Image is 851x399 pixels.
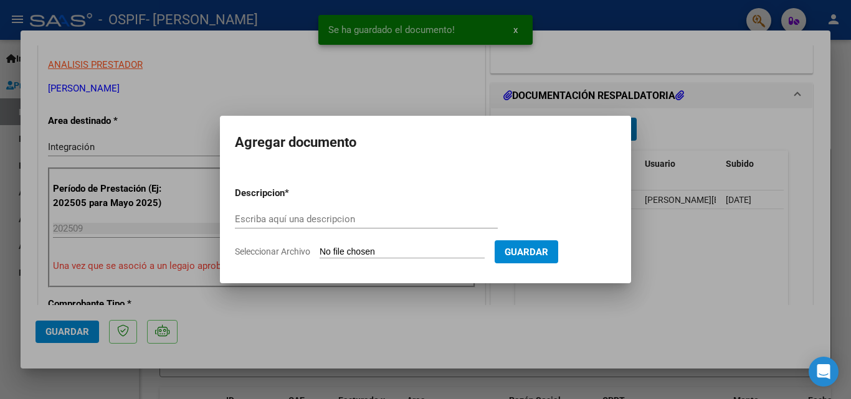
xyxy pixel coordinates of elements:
button: Guardar [495,240,558,263]
h2: Agregar documento [235,131,616,154]
div: Open Intercom Messenger [809,357,839,387]
span: Guardar [505,246,548,258]
p: Descripcion [235,186,349,200]
span: Seleccionar Archivo [235,246,310,256]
